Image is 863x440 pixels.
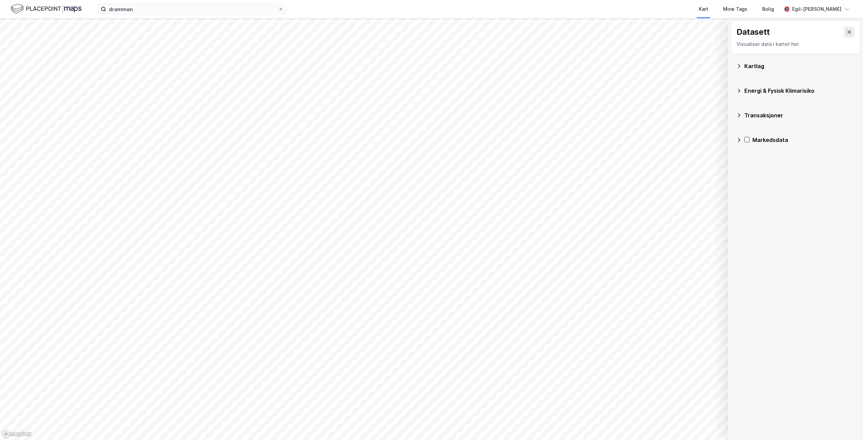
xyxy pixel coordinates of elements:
[752,136,855,144] div: Markedsdata
[744,62,855,70] div: Kartlag
[829,408,863,440] iframe: Chat Widget
[792,5,841,13] div: Egil-[PERSON_NAME]
[2,430,32,438] a: Mapbox homepage
[723,5,747,13] div: Mine Tags
[699,5,708,13] div: Kart
[762,5,774,13] div: Bolig
[744,87,855,95] div: Energi & Fysisk Klimarisiko
[11,3,82,15] img: logo.f888ab2527a4732fd821a326f86c7f29.svg
[737,27,770,37] div: Datasett
[744,111,855,119] div: Transaksjoner
[106,4,278,14] input: Søk på adresse, matrikkel, gårdeiere, leietakere eller personer
[737,40,855,48] div: Visualiser data i kartet her.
